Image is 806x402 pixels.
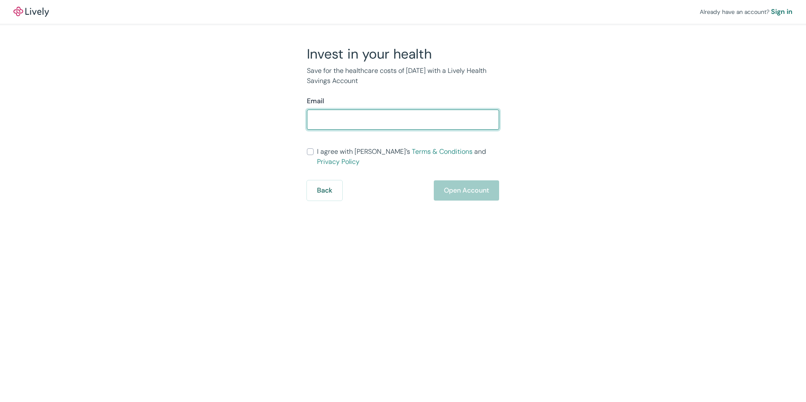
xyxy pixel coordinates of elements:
[317,157,360,166] a: Privacy Policy
[13,7,49,17] a: LivelyLively
[307,46,499,62] h2: Invest in your health
[412,147,473,156] a: Terms & Conditions
[317,147,499,167] span: I agree with [PERSON_NAME]’s and
[307,66,499,86] p: Save for the healthcare costs of [DATE] with a Lively Health Savings Account
[307,180,342,201] button: Back
[771,7,793,17] a: Sign in
[13,7,49,17] img: Lively
[307,96,324,106] label: Email
[700,7,793,17] div: Already have an account?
